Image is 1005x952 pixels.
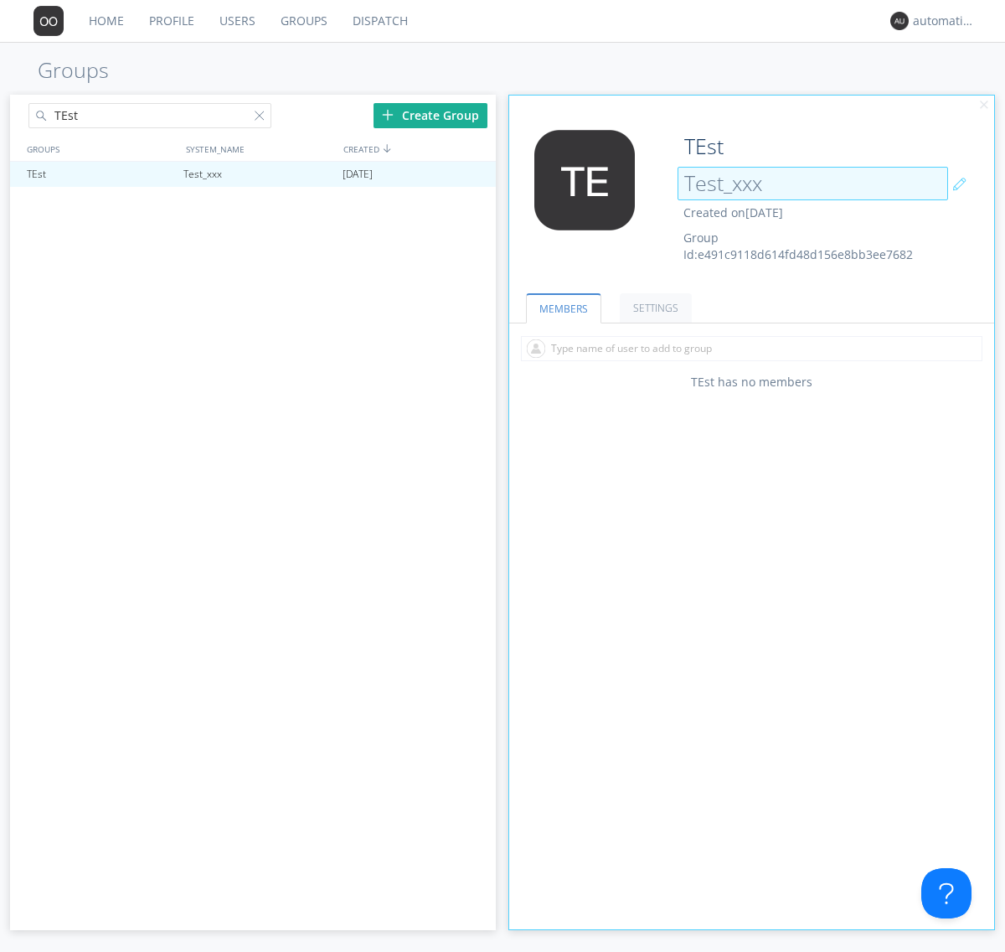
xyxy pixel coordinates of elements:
[182,137,339,161] div: SYSTEM_NAME
[28,103,271,128] input: Search groups
[33,6,64,36] img: 373638.png
[382,109,394,121] img: plus.svg
[745,204,783,220] span: [DATE]
[921,868,971,918] iframe: Toggle Customer Support
[526,293,601,323] a: MEMBERS
[913,13,976,29] div: automation+dispatcher0014
[521,336,982,361] input: Type name of user to add to group
[343,162,373,187] span: [DATE]
[678,130,948,163] input: Group Name
[10,162,496,187] a: TEstTest_xxx[DATE]
[23,162,179,187] div: TEst
[620,293,692,323] a: SETTINGS
[522,130,647,230] img: 373638.png
[179,162,338,187] div: Test_xxx
[374,103,487,128] div: Create Group
[683,204,783,220] span: Created on
[509,374,995,391] div: TEst has no members
[678,167,948,200] input: System Name
[683,230,913,262] span: Group Id: e491c9118d614fd48d156e8bb3ee7682
[890,12,909,30] img: 373638.png
[339,137,497,161] div: CREATED
[23,137,178,161] div: GROUPS
[978,100,990,111] img: cancel.svg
